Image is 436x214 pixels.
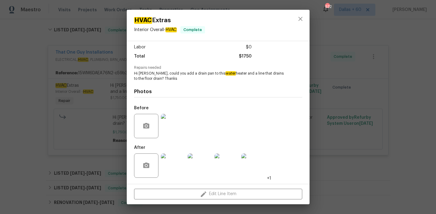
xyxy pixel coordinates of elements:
em: HVAC [134,17,152,24]
div: 632 [325,4,329,10]
span: Hi [PERSON_NAME], could you add a drain pan to this heater and a line that drains to the floor dr... [134,71,285,81]
h4: Photos [134,89,302,95]
span: Labor [134,43,146,52]
h5: After [134,146,145,150]
span: Interior Overall - [134,27,177,32]
span: $0 [246,43,252,52]
span: +1 [267,175,271,181]
span: Repairs needed [134,66,302,70]
span: Total [134,52,145,61]
span: Complete [181,27,204,33]
span: $1750 [239,52,252,61]
span: Extras [134,17,205,24]
button: close [293,12,308,26]
em: water [225,71,236,75]
h5: Before [134,106,149,110]
em: HVAC [165,27,177,32]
